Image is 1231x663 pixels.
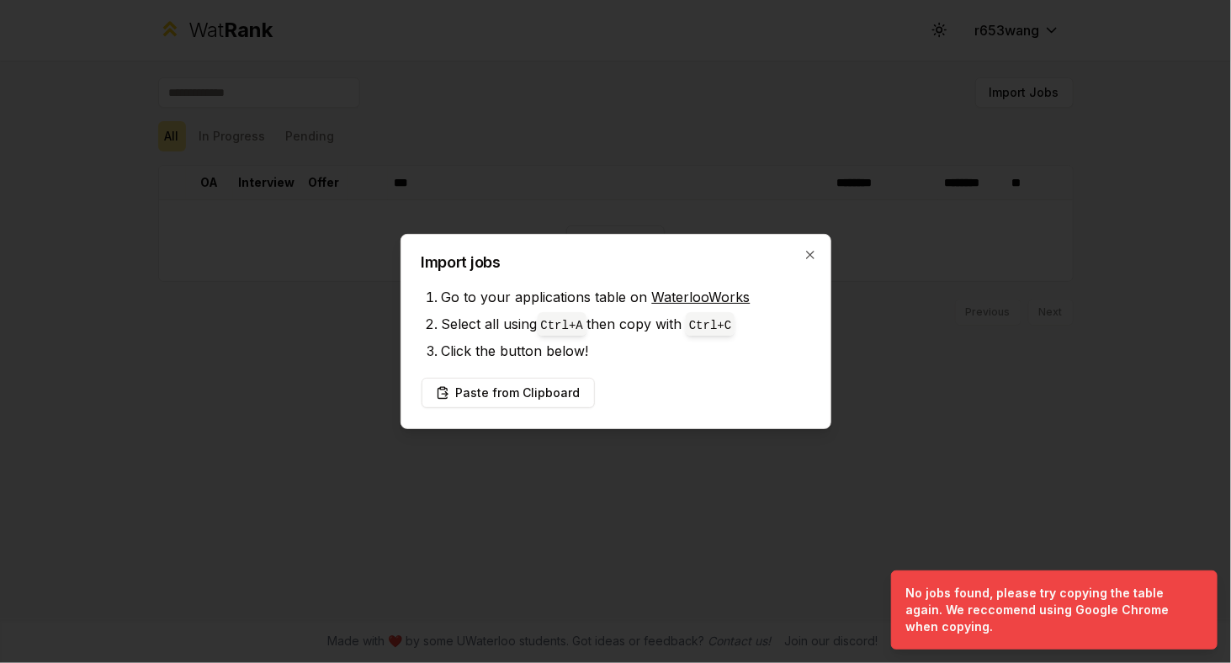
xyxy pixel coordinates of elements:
li: Go to your applications table on [442,284,810,310]
div: No jobs found, please try copying the table again. We reccomend using Google Chrome when copying. [905,585,1197,635]
button: Paste from Clipboard [422,378,595,408]
code: Ctrl+ C [689,319,731,332]
li: Select all using then copy with [442,310,810,337]
a: WaterlooWorks [652,289,751,305]
code: Ctrl+ A [541,319,583,332]
h2: Import jobs [422,255,810,270]
li: Click the button below! [442,337,810,364]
